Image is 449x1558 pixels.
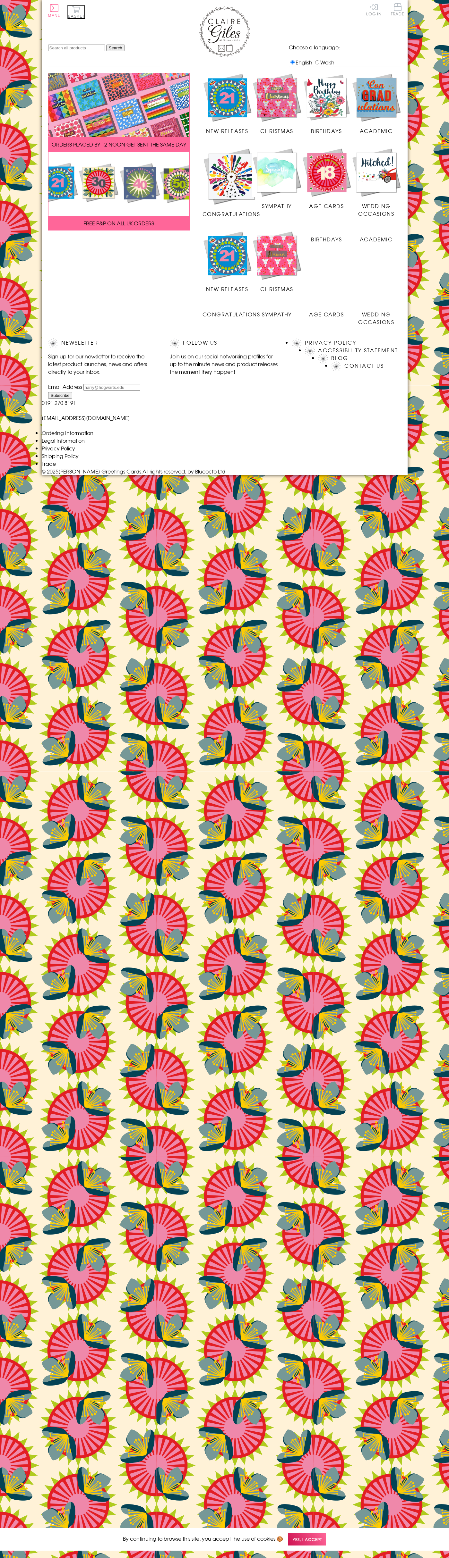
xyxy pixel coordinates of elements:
[289,43,401,51] p: Choose a language:
[187,467,225,475] a: by Blueocto Ltd
[309,310,344,318] span: Age Cards
[83,384,140,391] input: harry@hogwarts.edu
[106,45,125,51] input: Search
[203,310,260,318] span: Congratulations
[315,60,319,64] input: Welsh
[203,147,260,218] a: Congratulations
[290,60,295,64] input: English
[48,339,157,348] h2: Newsletter
[252,230,302,293] a: Christmas
[203,73,252,135] a: New Releases
[318,346,398,354] a: Accessibility Statement
[199,6,250,57] img: Claire Giles Greetings Cards
[351,230,401,243] a: Academic
[305,339,356,346] a: Privacy Policy
[42,460,56,467] a: Trade
[203,306,260,318] a: Congratulations
[302,73,351,135] a: Birthdays
[170,339,279,348] h2: Follow Us
[351,306,401,326] a: Wedding Occasions
[262,310,292,318] span: Sympathy
[83,219,154,227] span: FREE P&P ON ALL UK ORDERS
[48,13,61,18] span: Menu
[252,306,302,318] a: Sympathy
[42,437,85,444] a: Legal Information
[262,202,292,210] span: Sympathy
[206,285,248,293] span: New Releases
[203,230,252,293] a: New Releases
[302,147,351,210] a: Age Cards
[142,467,186,475] span: All rights reserved.
[311,235,342,243] span: Birthdays
[42,414,130,422] a: [EMAIL_ADDRESS][DOMAIN_NAME]
[344,362,384,369] a: Contact Us
[48,352,157,375] p: Sign up for our newsletter to receive the latest product launches, news and offers directly to yo...
[358,310,394,326] span: Wedding Occasions
[366,3,382,16] a: Log In
[302,230,351,243] a: Birthdays
[391,3,404,17] a: Trade
[42,467,408,475] p: © 2025 .
[48,4,61,18] button: Menu
[42,399,76,406] a: 0191 270 8191
[67,5,85,19] button: Basket
[203,210,260,218] span: Congratulations
[360,235,393,243] span: Academic
[358,202,394,217] span: Wedding Occasions
[252,147,302,210] a: Sympathy
[331,354,348,362] a: Blog
[302,306,351,318] a: Age Cards
[314,58,334,66] label: Welsh
[311,127,342,135] span: Birthdays
[309,202,344,210] span: Age Cards
[260,127,293,135] span: Christmas
[48,392,72,399] input: Subscribe
[391,3,404,16] span: Trade
[42,452,79,460] a: Shipping Policy
[288,1533,326,1545] span: Yes, I accept
[351,147,401,217] a: Wedding Occasions
[360,127,393,135] span: Academic
[42,429,93,437] a: Ordering Information
[42,444,75,452] a: Privacy Policy
[351,73,401,135] a: Academic
[289,58,312,66] label: English
[48,383,82,390] label: Email Address
[170,352,279,375] p: Join us on our social networking profiles for up to the minute news and product releases the mome...
[206,127,248,135] span: New Releases
[252,73,302,135] a: Christmas
[260,285,293,293] span: Christmas
[58,467,141,475] a: [PERSON_NAME] Greetings Cards
[52,140,186,148] span: ORDERS PLACED BY 12 NOON GET SENT THE SAME DAY
[48,45,105,51] input: Search all products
